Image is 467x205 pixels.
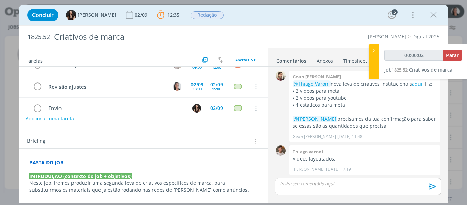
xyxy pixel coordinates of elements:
[192,104,201,113] img: I
[167,12,179,18] span: 12:35
[368,33,406,40] a: [PERSON_NAME]
[192,65,202,69] div: 09:00
[78,13,116,17] span: [PERSON_NAME]
[212,65,221,69] div: 12:00
[386,10,397,21] button: 5
[392,67,408,73] span: 1825.52
[409,66,452,73] span: Criativos de marca
[28,33,50,41] span: 1825.52
[293,155,437,162] p: Vídeos layoutados.
[293,116,437,130] p: precisamos da tua confirmação para saber se essas são as quantidades que precisa.
[191,103,202,113] button: I
[384,66,452,73] a: Job1825.52Criativos de marca
[66,10,76,20] img: I
[392,9,398,15] div: 5
[210,106,223,111] div: 02/09
[218,57,223,63] img: arrow-down-up.svg
[294,80,330,87] span: @Thiago Varoni
[66,10,116,20] button: I[PERSON_NAME]
[293,149,323,155] b: Thiago varoni
[293,166,325,172] p: [PERSON_NAME]
[29,159,63,166] a: PASTA DO JOB
[206,84,208,89] span: --
[337,133,362,140] span: [DATE] 11:48
[293,88,437,94] p: • 2 vídeos para meta
[32,12,54,18] span: Concluir
[206,62,208,67] span: --
[293,94,437,101] p: • 2 vídeos para youtube
[293,102,437,108] p: • 4 estáticos para meta
[190,11,224,20] button: Redação
[412,33,439,40] a: Digital 2025
[276,71,286,81] img: G
[343,54,368,64] a: Timesheet
[412,80,422,87] a: aqui
[25,113,75,125] button: Adicionar uma tarefa
[26,56,43,64] span: Tarefas
[172,81,182,92] button: C
[45,82,167,91] div: Revisão ajustes
[293,80,437,87] p: nova leva de criativos institucionais . Fiz:
[29,173,132,179] strong: INTRODUÇÃO (contexto do job + objetivos)
[45,104,186,113] div: Envio
[446,52,459,59] span: Parar
[19,5,449,203] div: dialog
[293,133,336,140] p: Gean [PERSON_NAME]
[173,82,182,91] img: C
[27,137,45,146] span: Briefing
[443,50,462,61] button: Parar
[155,10,181,21] button: 12:35
[51,28,265,45] div: Criativos de marca
[317,57,333,64] div: Anexos
[293,74,341,80] b: Gean [PERSON_NAME]
[191,82,203,87] div: 02/09
[27,9,58,21] button: Concluir
[294,116,336,122] span: @[PERSON_NAME]
[276,145,286,156] img: T
[135,13,149,17] div: 02/09
[276,54,307,64] a: Comentários
[192,87,202,91] div: 13:00
[29,180,257,193] p: Neste job, iremos produzir uma segunda leva de criativos específicos de marca, para substituírmos...
[235,57,257,62] span: Abertas 7/15
[210,82,223,87] div: 02/09
[326,166,351,172] span: [DATE] 17:19
[212,87,221,91] div: 15:00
